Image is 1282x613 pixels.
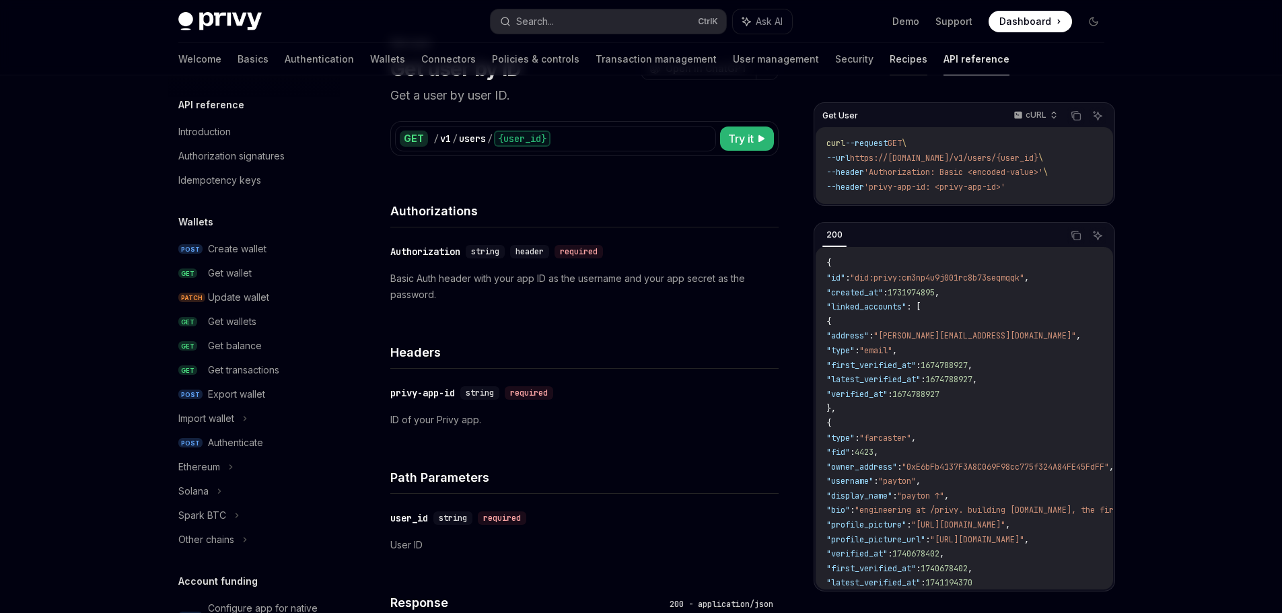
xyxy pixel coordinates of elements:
[845,273,850,283] span: :
[1076,330,1081,341] span: ,
[855,447,874,458] span: 4423
[178,293,205,303] span: PATCH
[921,374,925,385] span: :
[999,15,1051,28] span: Dashboard
[826,301,906,312] span: "linked_accounts"
[850,153,1038,164] span: https://[DOMAIN_NAME]/v1/users/{user_id}
[874,447,878,458] span: ,
[178,148,285,164] div: Authorization signatures
[874,330,1076,341] span: "[PERSON_NAME][EMAIL_ADDRESS][DOMAIN_NAME]"
[968,360,972,371] span: ,
[888,138,902,149] span: GET
[826,287,883,298] span: "created_at"
[698,16,718,27] span: Ctrl K
[859,433,911,443] span: "farcaster"
[925,374,972,385] span: 1674788927
[989,11,1072,32] a: Dashboard
[826,403,836,414] span: },
[890,43,927,75] a: Recipes
[491,9,726,34] button: Search...CtrlK
[208,289,269,305] div: Update wallet
[925,534,930,545] span: :
[1089,107,1106,124] button: Ask AI
[178,483,209,499] div: Solana
[664,598,779,611] div: 200 - application/json
[208,265,252,281] div: Get wallet
[208,314,256,330] div: Get wallets
[1043,167,1048,178] span: \
[238,43,269,75] a: Basics
[855,345,859,356] span: :
[733,43,819,75] a: User management
[440,132,451,145] div: v1
[1024,273,1029,283] span: ,
[968,563,972,574] span: ,
[370,43,405,75] a: Wallets
[826,433,855,443] span: "type"
[921,563,968,574] span: 1740678402
[826,577,921,588] span: "latest_verified_at"
[733,9,792,34] button: Ask AI
[208,241,266,257] div: Create wallet
[390,593,664,612] h4: Response
[972,374,977,385] span: ,
[859,345,892,356] span: "email"
[1083,11,1104,32] button: Toggle dark mode
[939,548,944,559] span: ,
[943,43,1009,75] a: API reference
[935,15,972,28] a: Support
[400,131,428,147] div: GET
[925,577,972,588] span: 1741194370
[390,386,455,400] div: privy-app-id
[390,202,779,220] h4: Authorizations
[845,138,888,149] span: --request
[178,214,213,230] h5: Wallets
[826,389,888,400] span: "verified_at"
[826,462,897,472] span: "owner_address"
[178,317,197,327] span: GET
[902,138,906,149] span: \
[168,382,340,406] a: POSTExport wallet
[826,418,831,429] span: {
[168,120,340,144] a: Introduction
[1089,227,1106,244] button: Ask AI
[826,182,864,192] span: --header
[596,43,717,75] a: Transaction management
[178,573,258,589] h5: Account funding
[897,491,944,501] span: "payton ↑"
[168,334,340,358] a: GETGet balance
[466,388,494,398] span: string
[178,507,226,524] div: Spark BTC
[883,287,888,298] span: :
[888,287,935,298] span: 1731974895
[826,167,864,178] span: --header
[516,13,554,30] div: Search...
[921,577,925,588] span: :
[208,386,265,402] div: Export wallet
[826,258,831,268] span: {
[178,410,234,427] div: Import wallet
[826,345,855,356] span: "type"
[892,15,919,28] a: Demo
[822,227,847,243] div: 200
[892,389,939,400] span: 1674788927
[178,390,203,400] span: POST
[826,374,921,385] span: "latest_verified_at"
[1109,462,1114,472] span: ,
[916,563,921,574] span: :
[850,447,855,458] span: :
[439,513,467,524] span: string
[390,412,779,428] p: ID of your Privy app.
[285,43,354,75] a: Authentication
[826,548,888,559] span: "verified_at"
[390,537,779,553] p: User ID
[178,12,262,31] img: dark logo
[178,97,244,113] h5: API reference
[888,389,892,400] span: :
[906,301,921,312] span: : [
[916,476,921,486] span: ,
[892,491,897,501] span: :
[168,358,340,382] a: GETGet transactions
[487,132,493,145] div: /
[390,343,779,361] h4: Headers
